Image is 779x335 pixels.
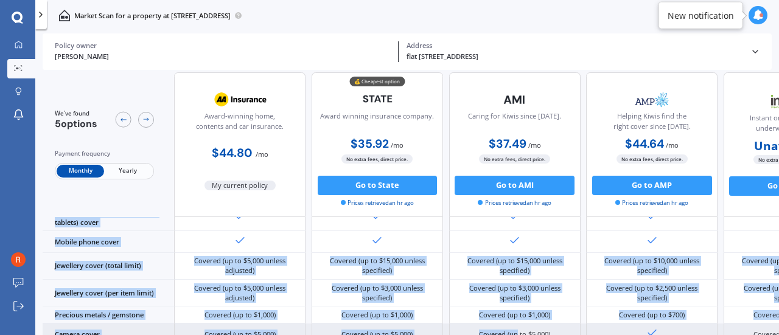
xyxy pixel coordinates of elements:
div: Caring for Kiwis since [DATE]. [468,111,561,136]
button: Go to AMP [592,176,712,195]
div: Covered (up to $1,000) [341,310,413,320]
b: $35.92 [351,136,389,151]
div: Policy owner [55,41,391,50]
div: Covered (up to $1,000) [479,310,550,320]
span: / mo [528,140,541,150]
b: $37.49 [489,136,526,151]
div: Jewellery cover (per item limit) [43,280,174,306]
div: New notification [668,9,734,21]
div: Covered (up to $15,000 unless specified) [319,256,436,275]
div: Covered (up to $5,000 unless adjusted) [182,256,299,275]
div: Jewellery cover (total limit) [43,253,174,280]
span: 5 options [55,117,97,130]
div: [PERSON_NAME] [55,52,391,62]
div: flat [STREET_ADDRESS] [407,52,742,62]
div: Computers (laptops, desktops & tablets) cover [43,204,174,231]
div: Helping Kiwis find the right cover since [DATE]. [595,111,709,136]
div: Award winning insurance company. [320,111,434,136]
div: Covered (up to $1,000) [204,310,276,320]
div: Payment frequency [55,149,154,159]
span: We've found [55,109,97,118]
div: Covered (up to $15,000 unless specified) [456,256,573,275]
button: Go to AMI [455,176,575,195]
b: $44.64 [625,136,664,151]
img: ACg8ocJmfJIkrcNNXSeavGo9g1j0Lnx-BAG2bgiI6YxY3fUx1HrHeg=s96-c [11,252,26,267]
span: / mo [391,140,403,150]
span: Prices retrieved an hr ago [478,199,551,207]
div: Covered (up to $10,000 unless specified) [593,256,710,275]
div: Covered (up to $5,000 unless adjusted) [182,283,299,303]
div: Covered (up to $3,000 unless specified) [319,283,436,303]
span: No extra fees, direct price. [617,154,688,164]
div: Covered (up to $3,000 unless specified) [456,283,573,303]
button: Go to State [318,176,438,195]
span: / mo [666,140,679,150]
img: home-and-contents.b802091223b8502ef2dd.svg [58,10,70,21]
span: Prices retrieved an hr ago [341,199,414,207]
img: AMI-text-1.webp [483,88,547,112]
img: AMP.webp [620,88,684,112]
div: Covered (up to $2,500 unless specified) [593,283,710,303]
p: Market Scan for a property at [STREET_ADDRESS] [74,11,231,21]
div: 💰 Cheapest option [349,77,405,86]
div: Award-winning home, contents and car insurance. [183,111,297,136]
div: Address [407,41,742,50]
div: Mobile phone cover [43,231,174,252]
span: No extra fees, direct price. [479,154,550,164]
span: / mo [256,150,268,159]
img: AA.webp [208,88,273,112]
span: My current policy [204,181,276,190]
span: Prices retrieved an hr ago [615,199,688,207]
span: Monthly [57,165,104,178]
b: $44.80 [212,145,253,161]
span: Yearly [104,165,152,178]
img: State-text-1.webp [345,88,410,111]
div: Precious metals / gemstone [43,306,174,323]
div: Covered (up to $700) [619,310,685,320]
span: No extra fees, direct price. [341,154,413,164]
